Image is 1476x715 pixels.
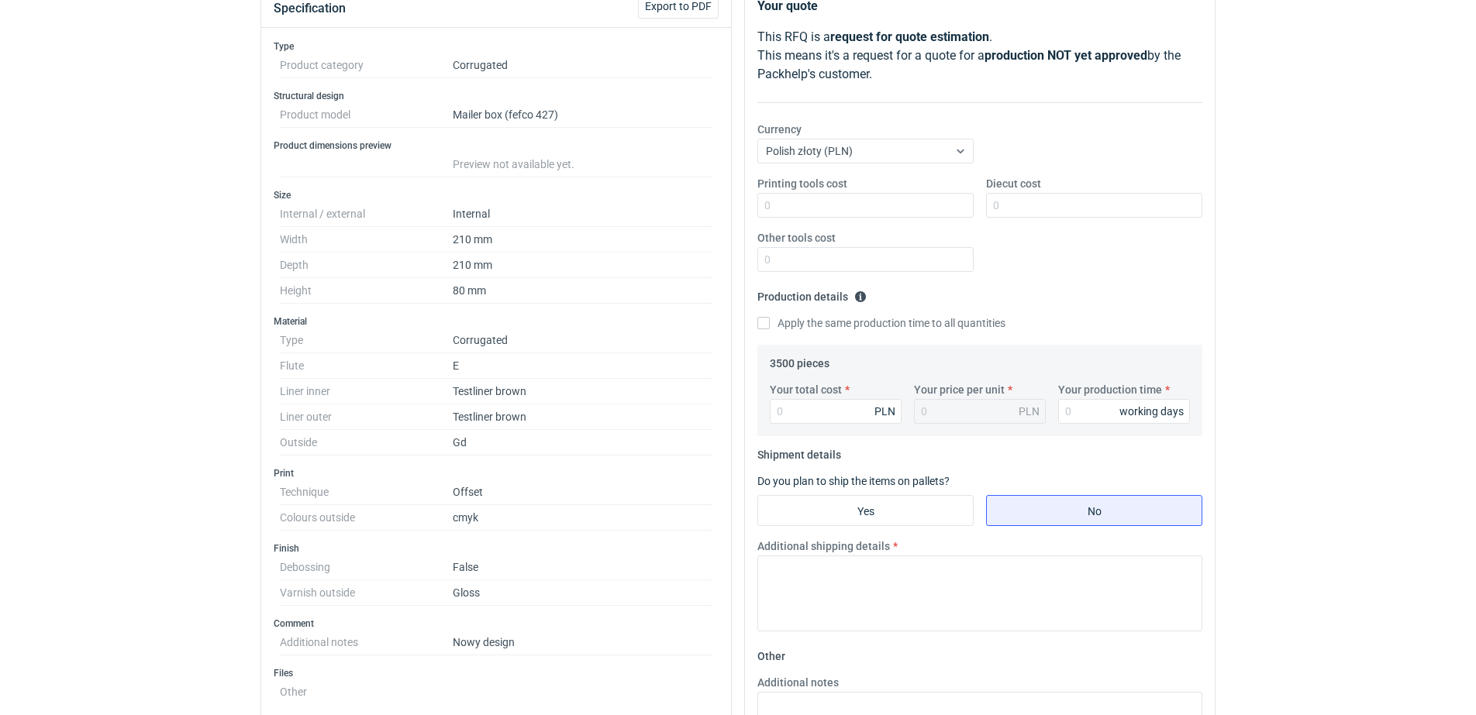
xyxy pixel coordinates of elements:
[986,193,1202,218] input: 0
[1058,399,1190,424] input: 0
[757,230,836,246] label: Other tools cost
[274,667,719,679] h3: Files
[453,580,712,606] dd: Gloss
[757,284,867,303] legend: Production details
[985,48,1147,63] strong: production NOT yet approved
[453,505,712,531] dd: cmyk
[274,90,719,102] h3: Structural design
[757,538,890,554] label: Additional shipping details
[453,158,574,170] span: Preview not available yet.
[757,28,1202,84] p: This RFQ is a . This means it's a request for a quote for a by the Packhelp's customer.
[1058,382,1162,397] label: Your production time
[770,382,842,397] label: Your total cost
[453,227,712,253] dd: 210 mm
[274,315,719,328] h3: Material
[757,442,841,461] legend: Shipment details
[757,176,847,191] label: Printing tools cost
[453,630,712,655] dd: Nowy design
[757,495,974,526] label: Yes
[645,1,712,12] span: Export to PDF
[280,328,453,353] dt: Type
[280,580,453,606] dt: Varnish outside
[770,399,902,424] input: 0
[280,353,453,379] dt: Flute
[453,379,712,404] dd: Testliner brown
[766,145,853,157] span: Polish złoty (PLN)
[280,278,453,304] dt: Height
[274,542,719,555] h3: Finish
[274,40,719,53] h3: Type
[757,475,950,487] label: Do you plan to ship the items on pallets?
[453,430,712,455] dd: Gd
[757,122,802,137] label: Currency
[453,253,712,278] dd: 210 mm
[280,480,453,505] dt: Technique
[280,53,453,78] dt: Product category
[1019,404,1040,419] div: PLN
[280,630,453,655] dt: Additional notes
[757,315,1005,331] label: Apply the same production time to all quantities
[874,404,895,419] div: PLN
[453,278,712,304] dd: 80 mm
[274,189,719,201] h3: Size
[757,675,839,690] label: Additional notes
[280,201,453,227] dt: Internal / external
[280,227,453,253] dt: Width
[770,351,829,370] legend: 3500 pieces
[280,505,453,531] dt: Colours outside
[274,467,719,480] h3: Print
[986,495,1202,526] label: No
[280,679,453,698] dt: Other
[280,379,453,404] dt: Liner inner
[274,617,719,630] h3: Comment
[757,247,974,272] input: 0
[914,382,1005,397] label: Your price per unit
[453,328,712,353] dd: Corrugated
[757,644,785,662] legend: Other
[274,139,719,152] h3: Product dimensions preview
[986,176,1041,191] label: Diecut cost
[453,201,712,227] dd: Internal
[280,555,453,580] dt: Debossing
[280,430,453,455] dt: Outside
[830,29,989,44] strong: request for quote estimation
[453,353,712,379] dd: E
[757,193,974,218] input: 0
[1119,404,1184,419] div: working days
[453,102,712,128] dd: Mailer box (fefco 427)
[453,555,712,580] dd: False
[453,53,712,78] dd: Corrugated
[453,404,712,430] dd: Testliner brown
[280,102,453,128] dt: Product model
[280,253,453,278] dt: Depth
[280,404,453,430] dt: Liner outer
[453,480,712,505] dd: Offset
